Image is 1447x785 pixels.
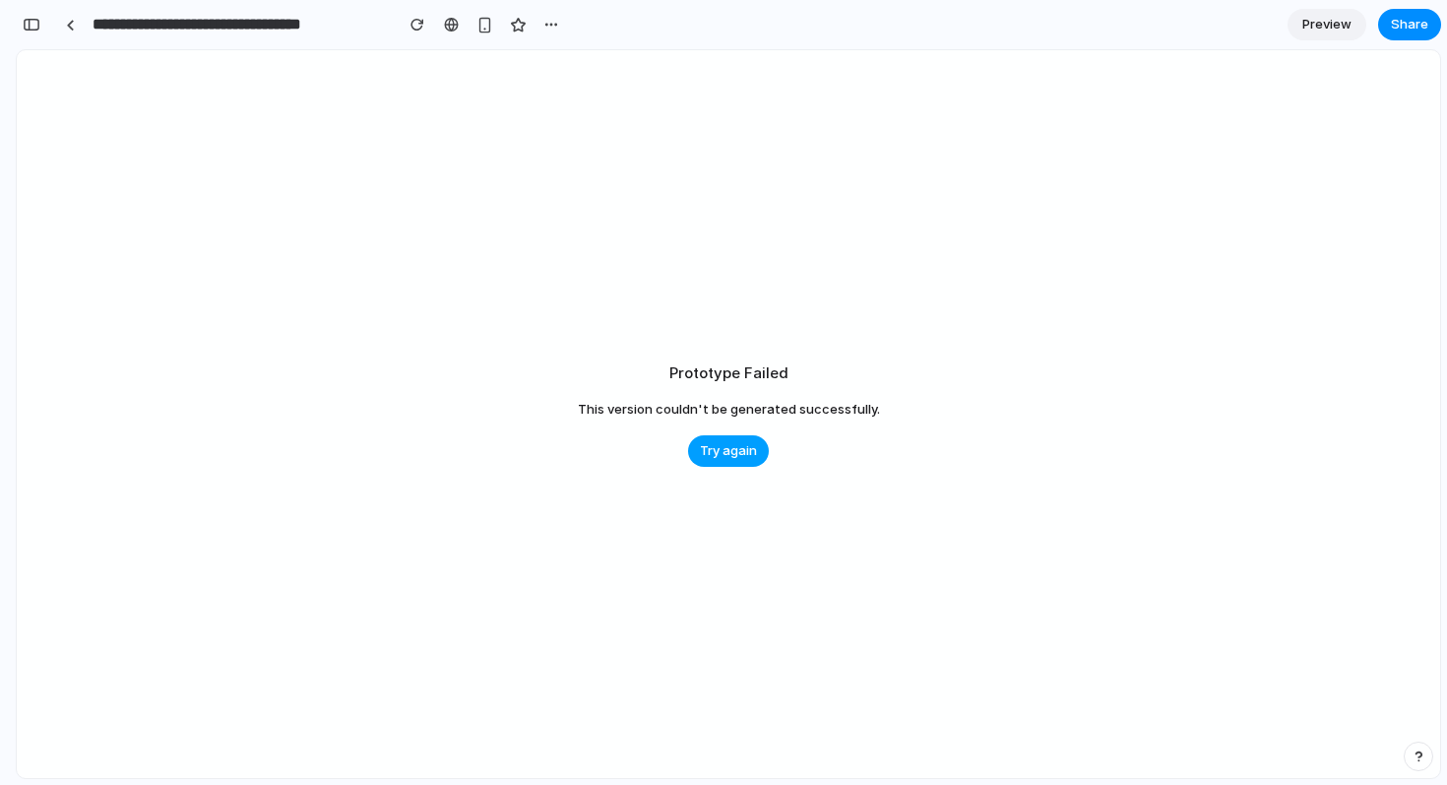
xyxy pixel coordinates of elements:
button: Try again [688,435,769,467]
span: Preview [1302,15,1352,34]
button: Share [1378,9,1441,40]
span: Share [1391,15,1428,34]
span: Try again [700,441,757,461]
a: Preview [1288,9,1366,40]
h2: Prototype Failed [669,362,788,385]
span: This version couldn't be generated successfully. [578,400,880,420]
